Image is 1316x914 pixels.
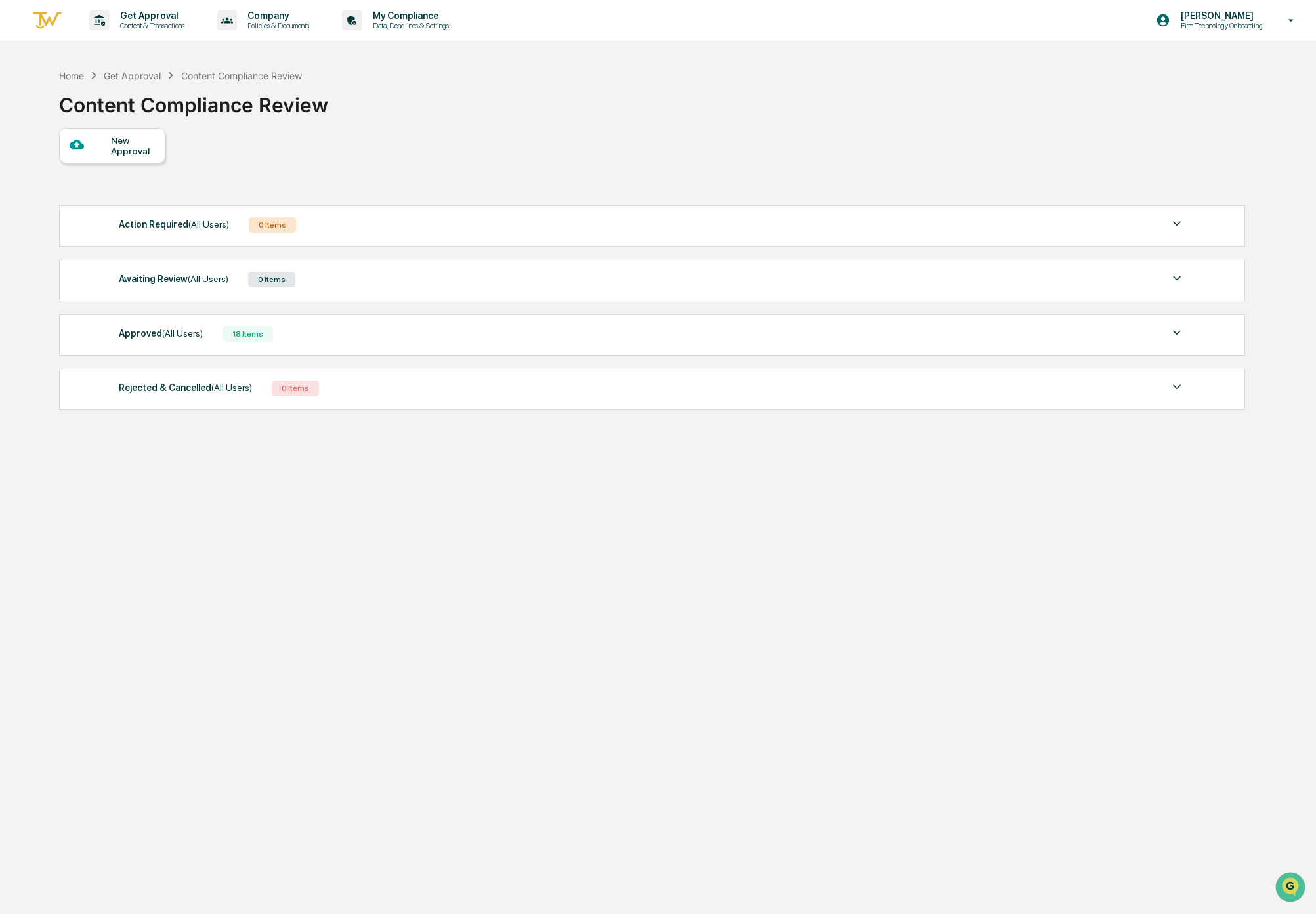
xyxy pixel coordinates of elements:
img: caret [1169,270,1185,286]
iframe: Open customer support [1274,871,1309,906]
div: 0 Items [249,217,296,233]
span: (All Users) [188,274,228,284]
span: Data Lookup [26,190,83,203]
img: caret [1169,379,1185,395]
div: 0 Items [272,381,319,396]
div: Action Required [119,216,229,233]
p: Content & Transactions [110,21,191,30]
a: Powered byPylon [93,222,159,232]
div: 0 Items [248,272,295,287]
div: We're available if you need us! [45,114,166,124]
div: Start new chat [45,100,215,114]
div: Content Compliance Review [59,83,328,117]
p: How can we help? [13,28,239,49]
div: Get Approval [104,70,161,81]
img: 1746055101610-c473b297-6a78-478c-a979-82029cc54cd1 [13,100,37,124]
p: Firm Technology Onboarding [1170,21,1269,30]
div: Approved [119,325,203,342]
span: Pylon [131,222,159,232]
a: 🖐️Preclearance [8,160,90,184]
div: Home [59,70,84,81]
a: 🔎Data Lookup [8,185,88,209]
a: 🗄️Attestations [90,160,168,184]
p: Get Approval [110,10,191,21]
span: Attestations [108,165,163,178]
span: Preclearance [26,165,85,178]
span: (All Users) [188,219,229,230]
span: (All Users) [162,328,203,339]
img: logo [32,10,63,31]
div: 🔎 [13,192,24,202]
p: [PERSON_NAME] [1170,10,1269,21]
div: 18 Items [223,326,273,342]
div: Awaiting Review [119,270,228,287]
div: Rejected & Cancelled [119,379,252,396]
p: Company [237,10,316,21]
p: Data, Deadlines & Settings [362,21,456,30]
img: caret [1169,216,1185,232]
div: New Approval [111,135,155,156]
div: 🗄️ [95,167,106,177]
p: Policies & Documents [237,21,316,30]
button: Start new chat [223,104,239,120]
img: caret [1169,325,1185,341]
span: (All Users) [211,383,252,393]
p: My Compliance [362,10,456,21]
div: 🖐️ [13,167,24,177]
div: Content Compliance Review [181,70,302,81]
